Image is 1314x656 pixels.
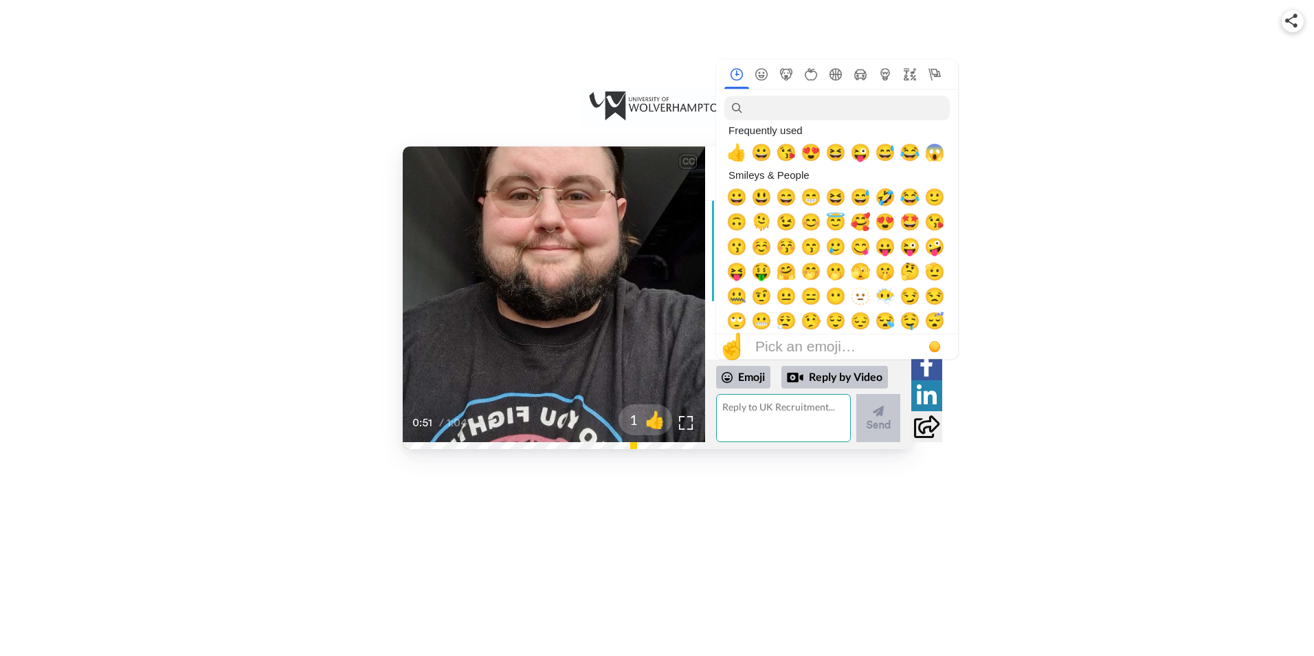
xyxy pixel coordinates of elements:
[638,408,672,430] span: 👍
[680,155,697,168] div: CC
[856,394,900,442] button: Send
[412,415,436,431] span: 0:51
[447,415,471,431] span: 1:04
[581,86,733,125] img: UK Student Recruitment, Access and Partnerships logo
[787,369,803,386] div: Reply by Video
[716,366,770,388] div: Emoji
[619,410,638,429] span: 1
[705,307,911,357] div: Send UK Recruitment a reply.
[781,366,888,389] div: Reply by Video
[1285,14,1298,28] img: ic_share.svg
[713,157,746,190] img: Profile Image
[439,415,444,431] span: /
[619,404,672,435] button: 1👍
